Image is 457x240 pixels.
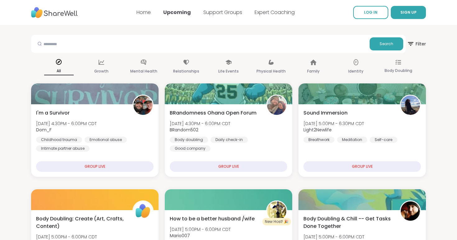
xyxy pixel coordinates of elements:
a: Upcoming [163,9,191,16]
a: Home [136,9,151,16]
div: Self-care [370,137,397,143]
p: Family [307,68,320,75]
p: All [44,67,74,75]
p: Physical Health [256,68,286,75]
span: [DATE] 4:30PM - 6:00PM CDT [36,120,97,127]
div: Meditation [337,137,367,143]
span: [DATE] 5:00PM - 6:00PM CDT [36,234,101,240]
span: [DATE] 5:00PM - 6:00PM CDT [170,226,231,233]
button: SIGN UP [391,6,426,19]
b: BRandom502 [170,127,198,133]
b: Dom_F [36,127,52,133]
img: james10 [401,201,420,221]
p: Life Events [218,68,239,75]
div: Good company [170,145,210,152]
span: [DATE] 4:30PM - 6:00PM CDT [170,120,230,127]
div: GROUP LIVE [170,161,287,172]
div: Breathwork [303,137,335,143]
img: Light2Newlife [401,96,420,115]
div: Emotional abuse [85,137,127,143]
b: Light2Newlife [303,127,332,133]
button: Filter [407,35,426,53]
p: Growth [94,68,108,75]
b: Mario007 [170,233,190,239]
div: Childhood trauma [36,137,82,143]
span: Filter [407,36,426,51]
span: [DATE] 5:00PM - 6:00PM CDT [303,234,364,240]
div: Intimate partner abuse [36,145,90,152]
div: GROUP LIVE [36,161,154,172]
p: Relationships [173,68,199,75]
div: GROUP LIVE [303,161,421,172]
span: Body Doubling: Create (Art, Crafts, Content) [36,215,126,230]
span: I'm a Survivor [36,109,70,117]
span: Search [380,41,393,47]
span: [DATE] 5:00PM - 6:30PM CDT [303,120,364,127]
p: Mental Health [130,68,157,75]
p: Identity [348,68,363,75]
div: Daily check-in [210,137,248,143]
p: Body Doubling [385,67,412,74]
div: New Host! 🎉 [262,218,291,225]
img: Mario007 [267,201,286,221]
button: Search [370,37,403,50]
span: LOG IN [364,10,377,15]
a: Support Groups [203,9,242,16]
img: Dom_F [133,96,153,115]
img: BRandom502 [267,96,286,115]
a: Expert Coaching [255,9,295,16]
a: LOG IN [353,6,388,19]
span: How to be a better husband /wife [170,215,255,223]
img: ShareWell Nav Logo [31,4,78,21]
div: Body doubling [170,137,208,143]
img: ShareWell [133,201,153,221]
span: Body Doubling & Chill -- Get Tasks Done Together [303,215,393,230]
span: SIGN UP [400,10,417,15]
span: Sound Immersion [303,109,348,117]
span: BRandomness Ohana Open Forum [170,109,256,117]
